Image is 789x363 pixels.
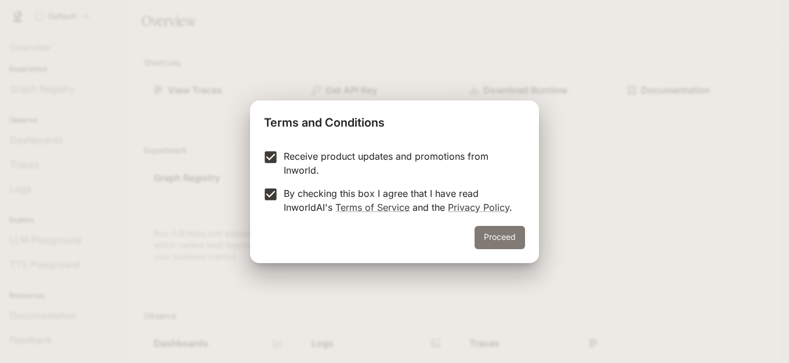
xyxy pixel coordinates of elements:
[250,100,539,140] h2: Terms and Conditions
[448,202,509,213] a: Privacy Policy
[335,202,410,213] a: Terms of Service
[475,226,525,249] button: Proceed
[284,186,516,214] p: By checking this box I agree that I have read InworldAI's and the .
[284,149,516,177] p: Receive product updates and promotions from Inworld.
